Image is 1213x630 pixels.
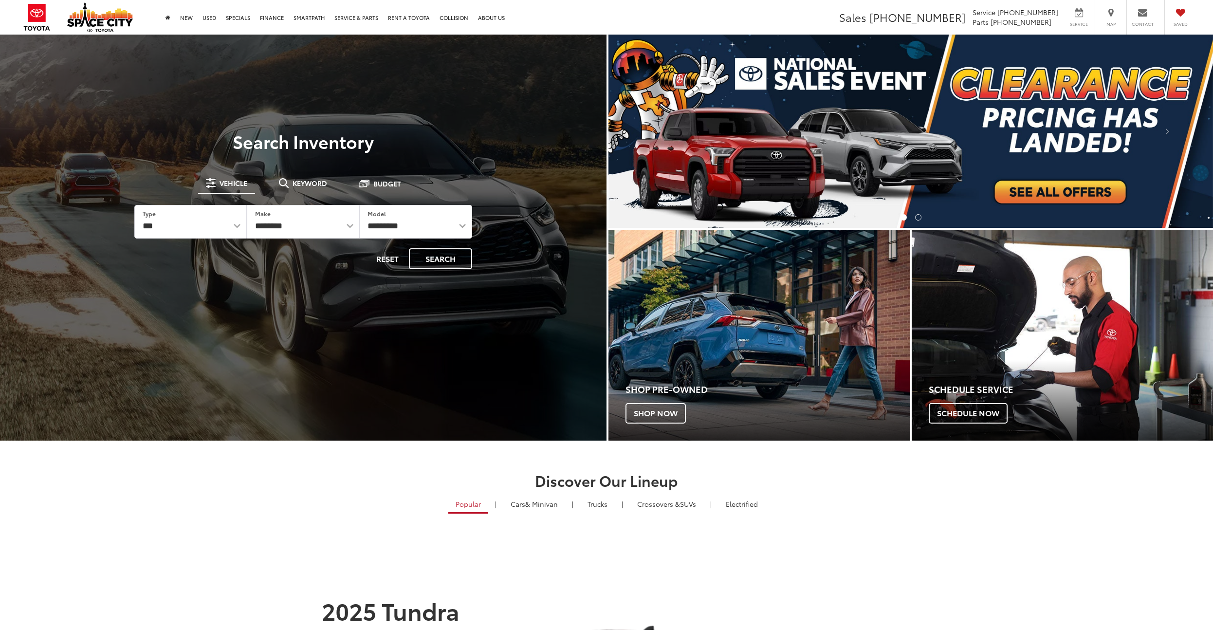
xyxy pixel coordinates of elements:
span: & Minivan [525,499,558,509]
span: [PHONE_NUMBER] [997,7,1058,17]
div: carousel slide number 1 of 2 [608,35,1213,228]
span: Service [973,7,995,17]
a: SUVs [630,496,703,512]
img: Space City Toyota [67,2,133,32]
span: Shop Now [625,403,686,424]
button: Click to view next picture. [1122,54,1213,208]
li: | [493,499,499,509]
a: Popular [448,496,488,514]
span: Contact [1132,21,1154,27]
h4: Shop Pre-Owned [625,385,910,394]
a: Cars [503,496,565,512]
label: Model [368,209,386,218]
li: Go to slide number 2. [915,214,921,221]
li: Go to slide number 1. [901,214,907,221]
div: Toyota [912,230,1213,441]
span: [PHONE_NUMBER] [991,17,1051,27]
span: Service [1068,21,1090,27]
h2: Discover Our Lineup [263,472,950,488]
span: Budget [373,180,401,187]
button: Click to view previous picture. [608,54,699,208]
span: Vehicle [220,180,247,186]
section: Carousel section with vehicle pictures - may contain disclaimers. [608,35,1213,228]
span: Parts [973,17,989,27]
li: | [619,499,625,509]
span: [PHONE_NUMBER] [869,9,966,25]
button: Reset [368,248,407,269]
a: Shop Pre-Owned Shop Now [608,230,910,441]
span: Map [1100,21,1121,27]
span: Crossovers & [637,499,680,509]
li: | [708,499,714,509]
h4: Schedule Service [929,385,1213,394]
span: Saved [1170,21,1191,27]
button: Search [409,248,472,269]
label: Make [255,209,271,218]
a: Electrified [718,496,765,512]
li: | [570,499,576,509]
span: Schedule Now [929,403,1008,424]
h3: Search Inventory [41,131,566,151]
span: Sales [839,9,866,25]
span: Keyword [293,180,327,186]
label: Type [143,209,156,218]
strong: 2025 Tundra [322,593,459,627]
a: Schedule Service Schedule Now [912,230,1213,441]
div: Toyota [608,230,910,441]
a: Trucks [580,496,615,512]
img: Clearance Pricing Has Landed [608,35,1213,228]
